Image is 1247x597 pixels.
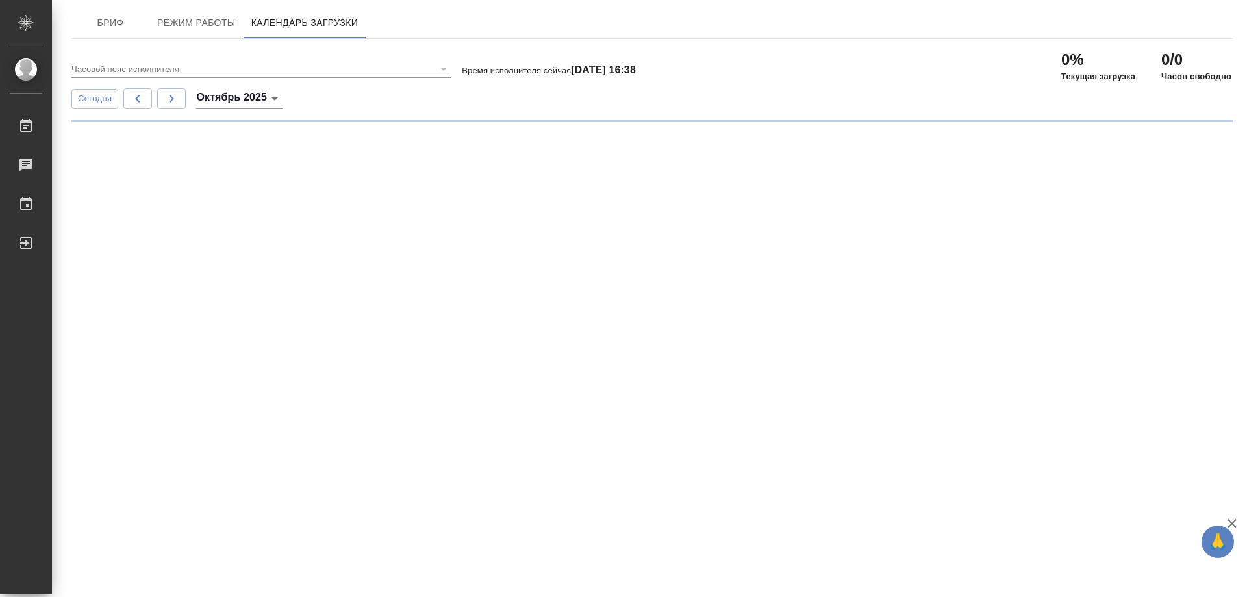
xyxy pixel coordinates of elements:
span: Сегодня [78,92,112,107]
div: Октябрь 2025 [196,88,283,109]
span: 🙏 [1207,528,1229,555]
p: Часов свободно [1161,70,1231,83]
button: 🙏 [1202,526,1234,558]
p: Текущая загрузка [1061,70,1135,83]
p: Время исполнителя сейчас [462,66,636,75]
h2: 0% [1061,49,1135,70]
span: Бриф [79,15,142,31]
span: Календарь загрузки [251,15,359,31]
span: Режим работы [157,15,236,31]
button: Сегодня [71,89,118,109]
h2: 0/0 [1161,49,1231,70]
h4: [DATE] 16:38 [571,64,636,75]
